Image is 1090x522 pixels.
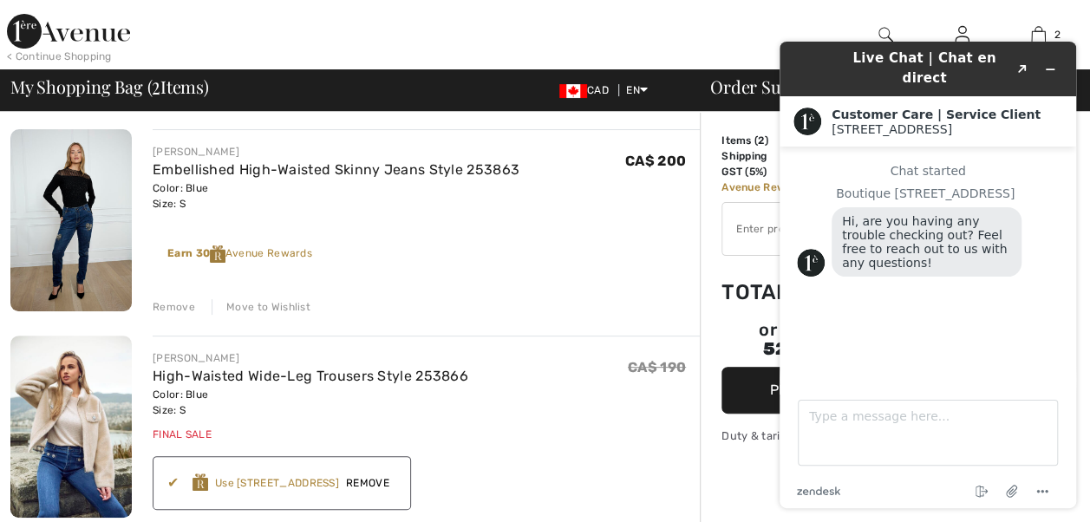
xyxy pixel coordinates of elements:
span: Chat [38,12,74,28]
div: Move to Wishlist [212,299,310,315]
td: Shipping [721,148,825,164]
button: Proceed to Summary [721,367,982,414]
div: Color: Blue Size: S [153,387,468,418]
div: Remove [153,299,195,315]
img: High-Waisted Wide-Leg Trousers Style 253866 [10,336,132,518]
span: EN [626,84,648,96]
a: High-Waisted Wide-Leg Trousers Style 253866 [153,368,468,384]
iframe: Find more information here [766,28,1090,522]
span: Remove [339,475,396,491]
td: Items ( ) [721,133,825,148]
a: Embellished High-Waisted Skinny Jeans Style 253863 [153,161,519,178]
a: 2 [1001,24,1075,45]
img: 1ère Avenue [7,14,130,49]
span: CA$ 190 [628,359,686,375]
img: Canadian Dollar [559,84,587,98]
span: CAD [559,84,616,96]
td: GST (5%) [721,164,825,179]
div: Order Summary [689,78,1080,95]
a: Sign In [955,26,969,42]
img: Embellished High-Waisted Skinny Jeans Style 253863 [10,129,132,311]
div: Final Sale [153,427,468,442]
td: Avenue Rewards [721,179,825,195]
strong: Earn 30 [167,247,225,259]
img: search the website [878,24,893,45]
td: Total [721,263,825,322]
img: Reward-Logo.svg [210,245,225,263]
img: Reward-Logo.svg [193,473,208,491]
span: 2 [152,74,160,96]
div: ✔ [167,473,193,493]
span: 2 [758,134,764,147]
div: [PERSON_NAME] [153,144,519,160]
input: Promo code [722,203,933,255]
img: My Bag [1031,24,1046,45]
div: Duty & tariff-free | Uninterrupted shipping [721,427,982,444]
div: Use [STREET_ADDRESS] [215,475,339,491]
div: or 4 payments ofCA$ 52.50withSezzle Click to learn more about Sezzle [721,322,982,367]
span: CA$ 52.50 [762,319,944,359]
span: CA$ 200 [625,153,686,169]
div: [PERSON_NAME] [153,350,468,366]
div: or 4 payments of with [721,322,982,361]
img: My Info [955,24,969,45]
span: 2 [1054,27,1061,42]
div: Avenue Rewards [167,245,312,263]
div: < Continue Shopping [7,49,112,64]
div: Color: Blue Size: S [153,180,519,212]
span: My Shopping Bag ( Items) [10,78,209,95]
